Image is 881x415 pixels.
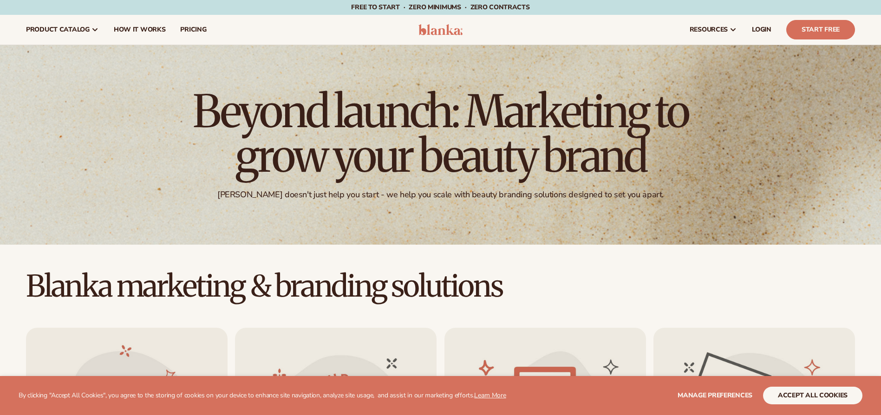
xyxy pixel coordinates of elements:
[752,26,771,33] span: LOGIN
[19,15,106,45] a: product catalog
[418,24,463,35] img: logo
[185,89,696,178] h1: Beyond launch: Marketing to grow your beauty brand
[114,26,166,33] span: How It Works
[180,26,206,33] span: pricing
[26,26,90,33] span: product catalog
[474,391,506,400] a: Learn More
[217,189,664,200] div: [PERSON_NAME] doesn't just help you start - we help you scale with beauty branding solutions desi...
[173,15,214,45] a: pricing
[106,15,173,45] a: How It Works
[744,15,779,45] a: LOGIN
[19,392,506,400] p: By clicking "Accept All Cookies", you agree to the storing of cookies on your device to enhance s...
[678,391,752,400] span: Manage preferences
[763,387,862,404] button: accept all cookies
[678,387,752,404] button: Manage preferences
[690,26,728,33] span: resources
[786,20,855,39] a: Start Free
[682,15,744,45] a: resources
[351,3,529,12] span: Free to start · ZERO minimums · ZERO contracts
